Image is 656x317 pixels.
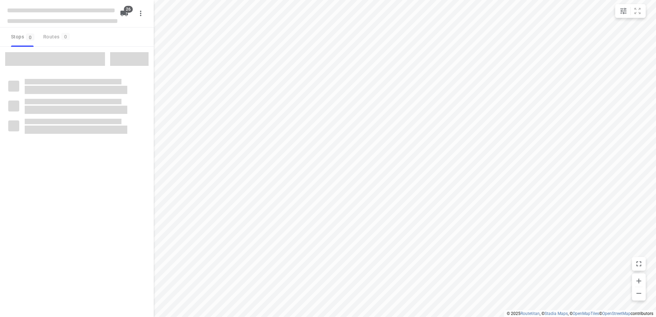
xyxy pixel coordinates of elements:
[544,311,568,316] a: Stadia Maps
[573,311,599,316] a: OpenMapTiles
[507,311,653,316] li: © 2025 , © , © © contributors
[520,311,540,316] a: Routetitan
[602,311,631,316] a: OpenStreetMap
[617,4,630,18] button: Map settings
[615,4,646,18] div: small contained button group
